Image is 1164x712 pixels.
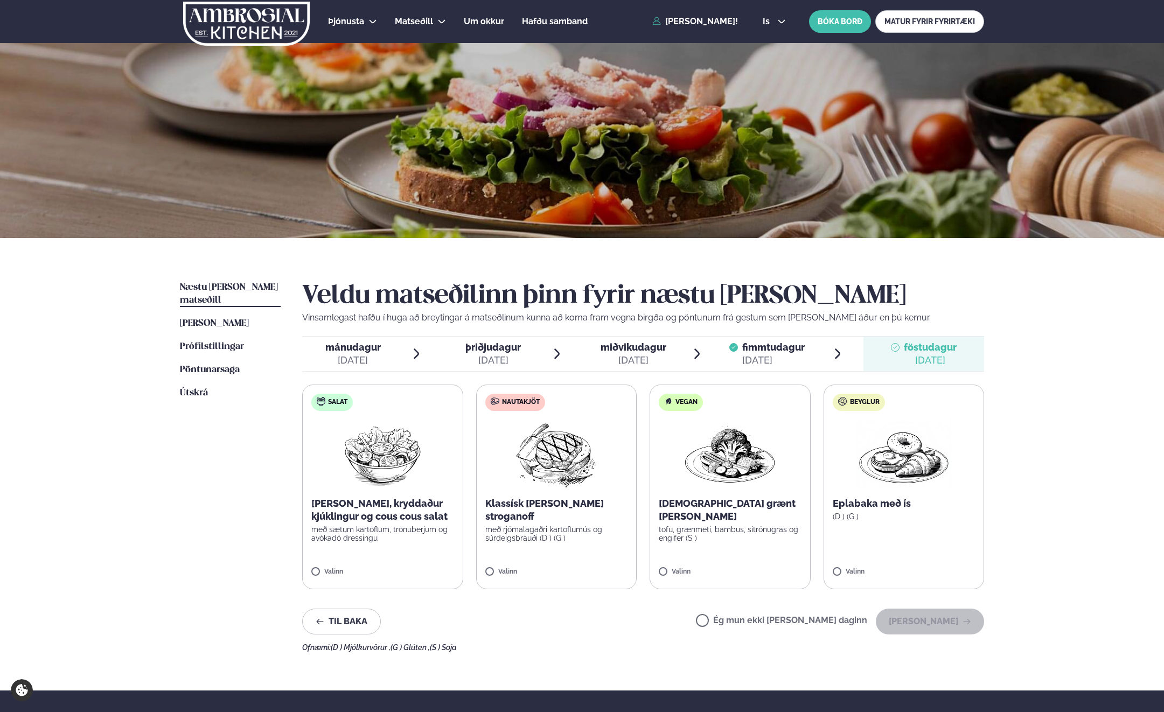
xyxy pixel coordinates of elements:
span: [PERSON_NAME] [180,319,249,328]
img: beef.svg [491,397,499,406]
button: [PERSON_NAME] [876,609,984,634]
img: Vegan.svg [664,397,673,406]
p: Vinsamlegast hafðu í huga að breytingar á matseðlinum kunna að koma fram vegna birgða og pöntunum... [302,311,984,324]
a: Cookie settings [11,679,33,701]
p: (D ) (G ) [833,512,975,521]
span: föstudagur [904,341,957,353]
span: miðvikudagur [601,341,666,353]
p: [PERSON_NAME], kryddaður kjúklingur og cous cous salat [311,497,454,523]
p: [DEMOGRAPHIC_DATA] grænt [PERSON_NAME] [659,497,801,523]
img: Croissant.png [856,420,951,488]
a: Um okkur [464,15,504,28]
p: Eplabaka með ís [833,497,975,510]
span: Útskrá [180,388,208,397]
span: Næstu [PERSON_NAME] matseðill [180,283,278,305]
a: [PERSON_NAME]! [652,17,738,26]
span: Salat [328,398,347,407]
span: Þjónusta [328,16,364,26]
img: salad.svg [317,397,325,406]
button: is [754,17,794,26]
div: Ofnæmi: [302,643,984,652]
button: BÓKA BORÐ [809,10,871,33]
span: Pöntunarsaga [180,365,240,374]
span: Prófílstillingar [180,342,244,351]
h2: Veldu matseðilinn þinn fyrir næstu [PERSON_NAME] [302,281,984,311]
img: logo [182,2,311,46]
img: Vegan.png [682,420,777,488]
span: (S ) Soja [430,643,457,652]
span: mánudagur [325,341,381,353]
p: með rjómalagaðri kartöflumús og súrdeigsbrauði (D ) (G ) [485,525,628,542]
span: Matseðill [395,16,433,26]
img: bagle-new-16px.svg [838,397,847,406]
a: Útskrá [180,387,208,400]
a: Pöntunarsaga [180,364,240,376]
span: þriðjudagur [465,341,521,353]
div: [DATE] [325,354,381,367]
p: Klassísk [PERSON_NAME] stroganoff [485,497,628,523]
img: Salad.png [335,420,430,488]
p: tofu, grænmeti, bambus, sítrónugras og engifer (S ) [659,525,801,542]
span: (D ) Mjólkurvörur , [331,643,391,652]
span: Hafðu samband [522,16,588,26]
a: Matseðill [395,15,433,28]
p: með sætum kartöflum, trönuberjum og avókadó dressingu [311,525,454,542]
div: [DATE] [601,354,666,367]
span: is [763,17,773,26]
a: Hafðu samband [522,15,588,28]
a: Þjónusta [328,15,364,28]
button: Til baka [302,609,381,634]
div: [DATE] [742,354,805,367]
span: fimmtudagur [742,341,805,353]
span: Um okkur [464,16,504,26]
div: [DATE] [465,354,521,367]
span: Nautakjöt [502,398,540,407]
span: Vegan [675,398,698,407]
img: Beef-Meat.png [508,420,604,488]
a: [PERSON_NAME] [180,317,249,330]
a: Næstu [PERSON_NAME] matseðill [180,281,281,307]
span: Beyglur [850,398,880,407]
span: (G ) Glúten , [391,643,430,652]
a: MATUR FYRIR FYRIRTÆKI [875,10,984,33]
div: [DATE] [904,354,957,367]
a: Prófílstillingar [180,340,244,353]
